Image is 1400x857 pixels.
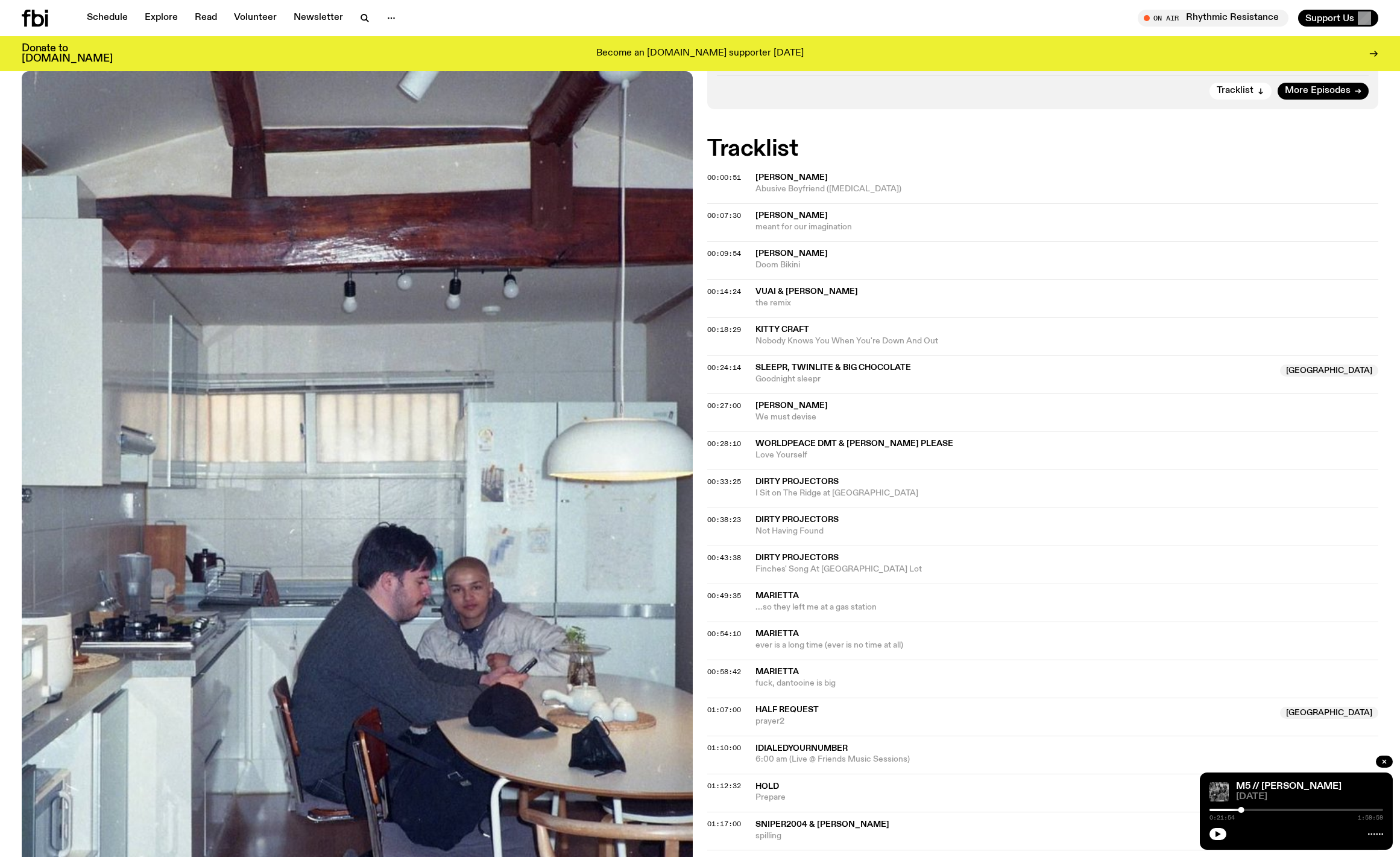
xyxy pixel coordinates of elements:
[1209,815,1235,821] span: 0:21:54
[755,298,1378,309] span: the remix
[707,212,741,219] button: 00:07:30
[707,327,741,333] button: 00:18:29
[1280,365,1378,377] span: [GEOGRAPHIC_DATA]
[707,365,741,371] button: 00:24:14
[755,412,1378,423] span: We must devise
[755,363,911,372] span: SLEEPR, twinlite & Big Chocolate
[707,439,741,448] span: 00:28:10
[1151,13,1282,22] span: Tune in live
[1280,707,1378,719] span: [GEOGRAPHIC_DATA]
[755,183,1378,195] span: Abusive Boyfriend ([MEDICAL_DATA])
[755,211,828,220] span: [PERSON_NAME]
[707,287,741,296] span: 00:14:24
[1278,83,1369,100] a: More Episodes
[755,325,809,334] span: Kitty Craft
[755,336,1378,347] span: Nobody Knows You When You're Down And Out
[707,821,741,827] button: 01:17:00
[707,401,741,410] span: 00:27:00
[707,631,741,637] button: 00:54:10
[755,678,1378,689] span: fuck, dantooine is big
[707,783,741,789] button: 01:12:32
[1209,83,1272,100] button: Tracklist
[755,439,953,448] span: Worldpeace DMT & [PERSON_NAME] Please
[596,48,804,59] p: Become an [DOMAIN_NAME] supporter [DATE]
[707,745,741,751] button: 01:10:00
[755,830,1378,842] span: spilling
[755,820,889,829] span: sniper2004 & [PERSON_NAME]
[707,669,741,675] button: 00:58:42
[755,374,1273,385] span: Goodnight sleepr
[755,173,828,182] span: [PERSON_NAME]
[755,260,1378,271] span: Doom Bikini
[707,211,741,220] span: 00:07:30
[755,553,839,562] span: Dirty Projectors
[707,781,741,791] span: 01:12:32
[707,479,741,485] button: 00:33:25
[707,325,741,334] span: 00:18:29
[707,363,741,372] span: 00:24:14
[755,249,828,258] span: [PERSON_NAME]
[755,401,828,410] span: [PERSON_NAME]
[707,667,741,677] span: 00:58:42
[755,602,1378,613] span: ...so they left me at a gas station
[1236,782,1342,791] a: M5 // [PERSON_NAME]
[755,744,848,753] span: idialedyournumber
[755,450,1378,461] span: Love Yourself
[707,174,741,181] button: 00:00:51
[707,555,741,561] button: 00:43:38
[755,782,779,791] span: hold
[755,564,1378,575] span: Finches' Song At [GEOGRAPHIC_DATA] Lot
[80,10,135,27] a: Schedule
[755,792,1378,803] span: Prepare
[707,591,741,601] span: 00:49:35
[707,517,741,523] button: 00:38:23
[707,819,741,829] span: 01:17:00
[755,526,1378,537] span: Not Having Found
[707,593,741,599] button: 00:49:35
[188,10,224,27] a: Read
[707,288,741,295] button: 00:14:24
[755,640,1378,651] span: ever is a long time (ever is no time at all)
[1358,815,1383,821] span: 1:59:59
[1298,10,1378,27] button: Support Us
[22,43,113,64] h3: Donate to [DOMAIN_NAME]
[755,477,839,486] span: Dirty Projectors
[755,629,799,638] span: Marietta
[707,629,741,639] span: 00:54:10
[755,488,1378,499] span: I Sit on The Ridge at [GEOGRAPHIC_DATA]
[137,10,185,27] a: Explore
[707,173,741,182] span: 00:00:51
[1305,13,1354,24] span: Support Us
[1236,792,1383,801] span: [DATE]
[707,138,1378,160] h2: Tracklist
[707,515,741,524] span: 00:38:23
[755,515,839,524] span: Dirty Projectors
[755,716,1273,727] span: prayer2
[755,754,1378,765] span: 6:00 am (Live @ Friends Music Sessions)
[707,403,741,409] button: 00:27:00
[755,287,858,296] span: Vuai & [PERSON_NAME]
[755,221,1378,233] span: meant for our imagination
[707,250,741,257] button: 00:09:54
[1217,86,1253,95] span: Tracklist
[1285,86,1351,95] span: More Episodes
[286,10,350,27] a: Newsletter
[755,667,799,676] span: Marietta
[707,743,741,753] span: 01:10:00
[755,591,799,600] span: Marietta
[227,10,284,27] a: Volunteer
[707,553,741,562] span: 00:43:38
[707,707,741,713] button: 01:07:00
[1138,10,1288,27] button: On AirRhythmic Resistance
[707,705,741,715] span: 01:07:00
[707,477,741,486] span: 00:33:25
[707,441,741,447] button: 00:28:10
[755,706,819,714] span: half request
[707,249,741,258] span: 00:09:54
